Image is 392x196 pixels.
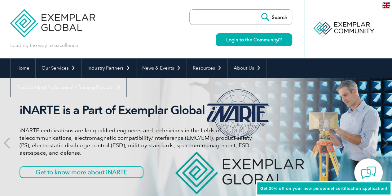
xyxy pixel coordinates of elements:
a: Industry Partners [81,58,136,78]
a: Find Certified Professional / Training Provider [11,78,126,97]
img: open_square.png [278,38,282,41]
img: contact-chat.png [361,165,376,180]
a: Login to the Community [216,33,292,46]
a: Home [11,58,35,78]
input: Search [258,10,292,25]
p: iNARTE certifications are for qualified engineers and technicians in the fields of telecommunicat... [20,127,252,157]
a: Resources [187,58,227,78]
a: Our Services [36,58,81,78]
a: About Us [228,58,266,78]
p: Leading the way to excellence [10,42,78,49]
h2: iNARTE is a Part of Exemplar Global [20,103,252,117]
a: Get to know more about iNARTE [20,166,143,178]
a: News & Events [136,58,187,78]
img: en [382,2,390,8]
span: Get 20% off on your new personnel certification application! [260,186,387,191]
